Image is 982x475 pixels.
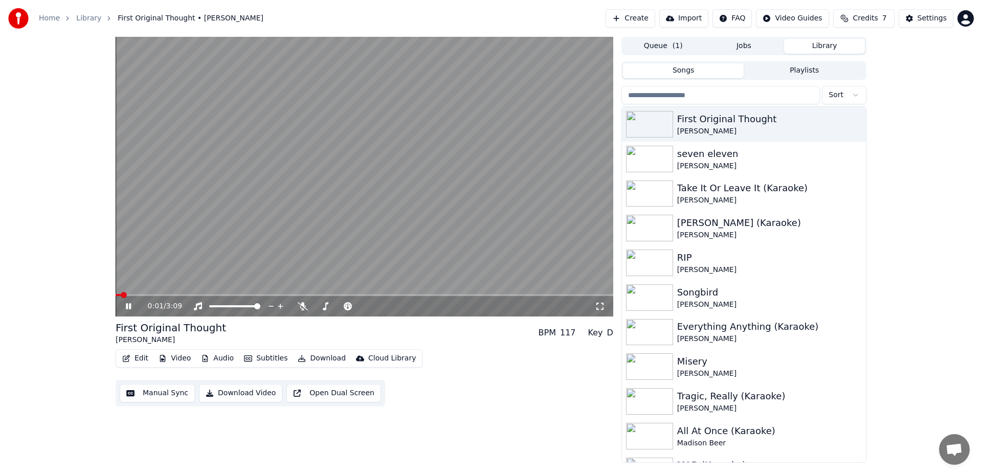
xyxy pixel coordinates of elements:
[677,285,862,300] div: Songbird
[677,334,862,344] div: [PERSON_NAME]
[240,351,292,366] button: Subtitles
[148,301,172,311] div: /
[677,300,862,310] div: [PERSON_NAME]
[677,195,862,206] div: [PERSON_NAME]
[539,327,556,339] div: BPM
[899,9,953,28] button: Settings
[294,351,350,366] button: Download
[659,9,708,28] button: Import
[368,353,416,364] div: Cloud Library
[677,320,862,334] div: Everything Anything (Karaoke)
[8,8,29,29] img: youka
[677,230,862,240] div: [PERSON_NAME]
[606,9,655,28] button: Create
[784,39,865,54] button: Library
[607,327,613,339] div: D
[673,41,683,51] span: ( 1 )
[939,434,970,465] div: Open chat
[148,301,164,311] span: 0:01
[560,327,576,339] div: 117
[677,147,862,161] div: seven eleven
[39,13,60,24] a: Home
[76,13,101,24] a: Library
[677,354,862,369] div: Misery
[120,384,195,402] button: Manual Sync
[677,389,862,403] div: Tragic, Really (Karaoke)
[623,39,704,54] button: Queue
[197,351,238,366] button: Audio
[116,335,226,345] div: [PERSON_NAME]
[677,112,862,126] div: First Original Thought
[199,384,282,402] button: Download Video
[829,90,843,100] span: Sort
[677,369,862,379] div: [PERSON_NAME]
[116,321,226,335] div: First Original Thought
[154,351,195,366] button: Video
[677,265,862,275] div: [PERSON_NAME]
[918,13,947,24] div: Settings
[677,181,862,195] div: Take It Or Leave It (Karaoke)
[677,438,862,448] div: Madison Beer
[756,9,829,28] button: Video Guides
[744,63,865,78] button: Playlists
[677,458,862,472] div: MAD (Karaoke)
[166,301,182,311] span: 3:09
[677,161,862,171] div: [PERSON_NAME]
[623,63,744,78] button: Songs
[833,9,895,28] button: Credits7
[677,216,862,230] div: [PERSON_NAME] (Karaoke)
[588,327,603,339] div: Key
[677,424,862,438] div: All At Once (Karaoke)
[118,351,152,366] button: Edit
[677,251,862,265] div: RIP
[712,9,752,28] button: FAQ
[677,126,862,137] div: [PERSON_NAME]
[39,13,263,24] nav: breadcrumb
[118,13,263,24] span: First Original Thought • [PERSON_NAME]
[286,384,381,402] button: Open Dual Screen
[853,13,878,24] span: Credits
[704,39,785,54] button: Jobs
[882,13,887,24] span: 7
[677,403,862,414] div: [PERSON_NAME]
